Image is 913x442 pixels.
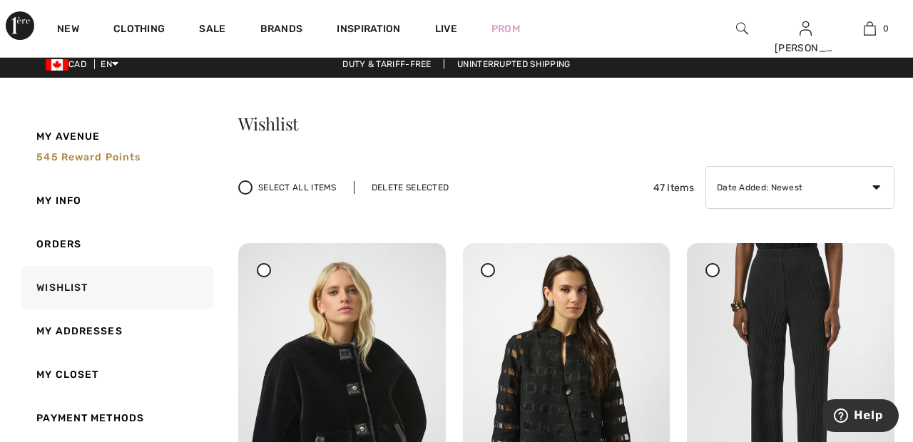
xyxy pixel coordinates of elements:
[354,181,466,194] div: Delete Selected
[19,396,214,440] a: Payment Methods
[46,59,68,71] img: Canadian Dollar
[838,20,901,37] a: 0
[36,129,100,144] span: My Avenue
[19,266,214,309] a: Wishlist
[775,41,837,56] div: [PERSON_NAME]
[800,21,812,35] a: Sign In
[46,59,92,69] span: CAD
[6,11,34,40] img: 1ère Avenue
[19,222,214,266] a: Orders
[258,181,337,194] span: Select All Items
[19,309,214,353] a: My Addresses
[883,22,889,35] span: 0
[736,20,748,37] img: search the website
[57,23,79,38] a: New
[653,180,694,195] span: 47 Items
[864,20,876,37] img: My Bag
[101,59,118,69] span: EN
[491,21,520,36] a: Prom
[113,23,165,38] a: Clothing
[19,179,214,222] a: My Info
[823,399,899,435] iframe: Opens a widget where you can find more information
[19,353,214,396] a: My Closet
[435,21,457,36] a: Live
[238,115,894,132] h3: Wishlist
[36,151,141,163] span: 545 Reward points
[260,23,303,38] a: Brands
[337,23,400,38] span: Inspiration
[199,23,225,38] a: Sale
[800,20,812,37] img: My Info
